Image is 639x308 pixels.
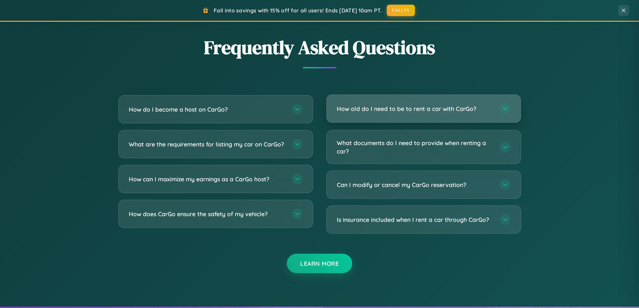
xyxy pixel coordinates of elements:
[337,181,493,189] h3: Can I modify or cancel my CarGo reservation?
[337,139,493,155] h3: What documents do I need to provide when renting a car?
[129,105,285,114] h3: How do I become a host on CarGo?
[214,7,382,14] span: Fall into savings with 15% off for all users! Ends [DATE] 10am PT.
[337,105,493,113] h3: How old do I need to be to rent a car with CarGo?
[118,35,521,60] h2: Frequently Asked Questions
[387,5,415,16] button: FALL15
[287,254,352,273] button: Learn More
[129,140,285,148] h3: What are the requirements for listing my car on CarGo?
[129,210,285,218] h3: How does CarGo ensure the safety of my vehicle?
[129,175,285,183] h3: How can I maximize my earnings as a CarGo host?
[337,215,493,224] h3: Is insurance included when I rent a car through CarGo?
